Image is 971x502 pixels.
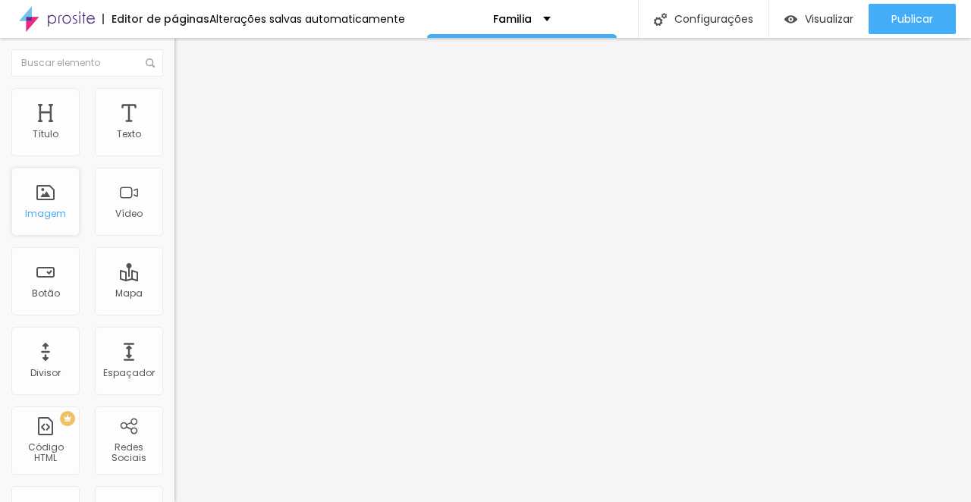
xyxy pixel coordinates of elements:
div: Editor de páginas [102,14,209,24]
span: Publicar [891,13,933,25]
div: Vídeo [115,209,143,219]
p: Familia [493,14,532,24]
div: Espaçador [103,368,155,378]
button: Visualizar [769,4,869,34]
div: Alterações salvas automaticamente [209,14,405,24]
img: Icone [654,13,667,26]
img: Icone [146,58,155,67]
div: Texto [117,129,141,140]
button: Publicar [869,4,956,34]
div: Imagem [25,209,66,219]
div: Código HTML [15,442,75,464]
div: Botão [32,288,60,299]
div: Divisor [30,368,61,378]
div: Título [33,129,58,140]
iframe: Editor [174,38,971,502]
span: Visualizar [805,13,853,25]
input: Buscar elemento [11,49,163,77]
img: view-1.svg [784,13,797,26]
div: Mapa [115,288,143,299]
div: Redes Sociais [99,442,159,464]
